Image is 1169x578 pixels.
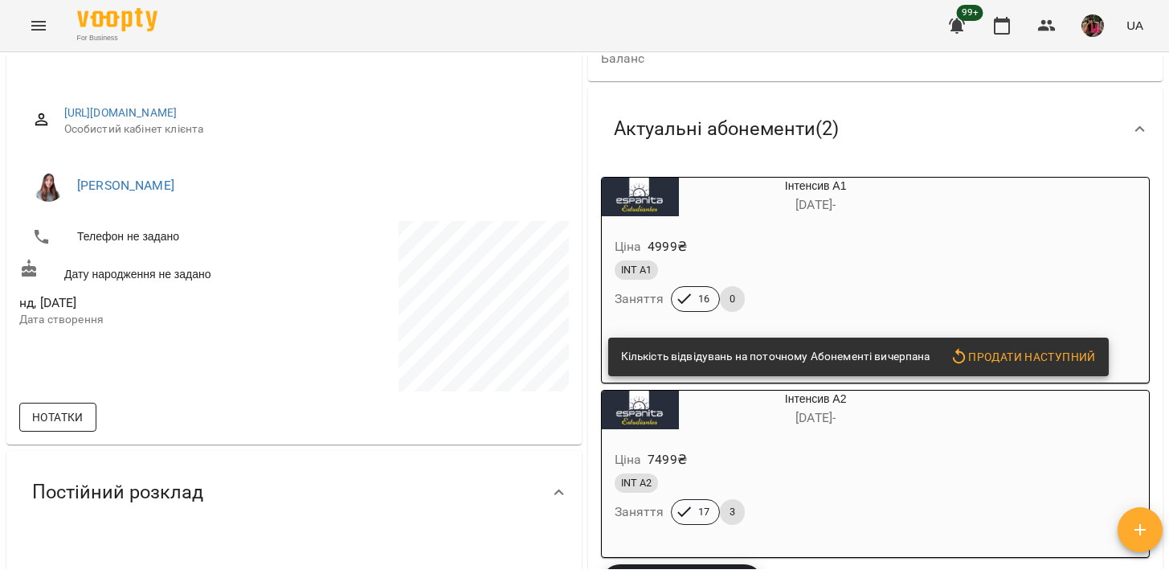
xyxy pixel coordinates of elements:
[64,121,556,137] span: Особистий кабінет клієнта
[950,347,1096,367] span: Продати наступний
[32,480,203,505] span: Постійний розклад
[615,476,658,490] span: INT А2
[957,5,983,21] span: 99+
[16,256,294,285] div: Дату народження не задано
[679,178,953,216] div: Інтенсив А1
[602,391,953,544] button: Інтенсив А2[DATE]- Ціна7499₴INT А2Заняття173
[615,288,664,310] h6: Заняття
[720,505,745,519] span: 3
[795,197,836,212] span: [DATE] -
[77,33,157,43] span: For Business
[19,221,291,253] li: Телефон не задано
[615,501,664,523] h6: Заняття
[77,8,157,31] img: Voopty Logo
[588,88,1163,170] div: Актуальні абонементи(2)
[1126,17,1143,34] span: UA
[615,236,642,258] h6: Ціна
[943,342,1102,371] button: Продати наступний
[1120,10,1150,40] button: UA
[19,293,291,313] span: нд, [DATE]
[32,170,64,202] img: Несвіт Єлізавета
[19,312,291,328] p: Дата створення
[19,6,58,45] button: Menu
[64,106,178,119] a: [URL][DOMAIN_NAME]
[602,178,679,216] div: Інтенсив А1
[720,292,745,306] span: 0
[602,391,679,429] div: Інтенсив А2
[602,178,953,331] button: Інтенсив А1[DATE]- Ціна4999₴INT A1Заняття160
[648,237,687,256] p: 4999 ₴
[689,292,719,306] span: 16
[614,117,839,141] span: Актуальні абонементи ( 2 )
[6,451,582,534] div: Постійний розклад
[615,449,642,471] h6: Ціна
[621,342,930,371] div: Кількість відвідувань на поточному Абонементі вичерпана
[795,410,836,425] span: [DATE] -
[679,391,953,429] div: Інтенсив А2
[601,49,998,68] span: Баланс
[32,408,84,427] span: Нотатки
[1081,14,1104,37] img: 7105fa523d679504fad829f6fcf794f1.JPG
[689,505,719,519] span: 17
[19,403,96,432] button: Нотатки
[648,450,687,469] p: 7499 ₴
[615,263,658,277] span: INT A1
[77,178,174,193] a: [PERSON_NAME]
